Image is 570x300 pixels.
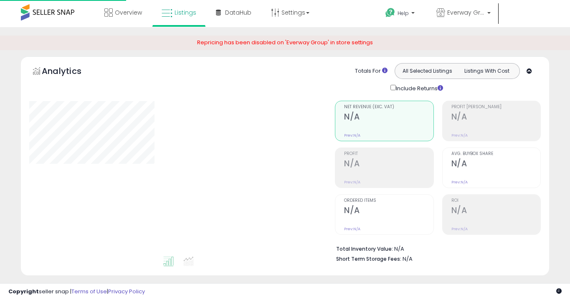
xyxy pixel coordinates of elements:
button: Listings With Cost [457,66,517,76]
span: Everway Group [447,8,485,17]
small: Prev: N/A [451,180,468,185]
h2: N/A [344,112,433,123]
i: Get Help [385,8,395,18]
h2: N/A [451,206,540,217]
h2: N/A [451,112,540,123]
span: Overview [115,8,142,17]
h5: Analytics [42,65,98,79]
span: Help [398,10,409,17]
div: Totals For [355,67,388,75]
span: ROI [451,198,540,203]
small: Prev: N/A [344,180,360,185]
a: Help [379,1,423,27]
div: seller snap | | [8,288,145,296]
button: All Selected Listings [397,66,457,76]
a: Terms of Use [71,287,107,295]
li: N/A [336,243,535,253]
a: Privacy Policy [108,287,145,295]
div: Include Returns [384,83,453,93]
b: Short Term Storage Fees: [336,255,401,262]
span: Repricing has been disabled on 'Everway Group' in store settings [197,38,373,46]
span: Avg. Buybox Share [451,152,540,156]
span: Profit [344,152,433,156]
small: Prev: N/A [344,133,360,138]
h2: N/A [344,206,433,217]
h2: N/A [344,159,433,170]
span: Listings [175,8,196,17]
small: Prev: N/A [451,133,468,138]
span: N/A [403,255,413,263]
small: Prev: N/A [344,226,360,231]
h2: N/A [451,159,540,170]
strong: Copyright [8,287,39,295]
small: Prev: N/A [451,226,468,231]
b: Total Inventory Value: [336,245,393,252]
span: Profit [PERSON_NAME] [451,105,540,109]
span: Ordered Items [344,198,433,203]
span: DataHub [225,8,251,17]
span: Net Revenue (Exc. VAT) [344,105,433,109]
